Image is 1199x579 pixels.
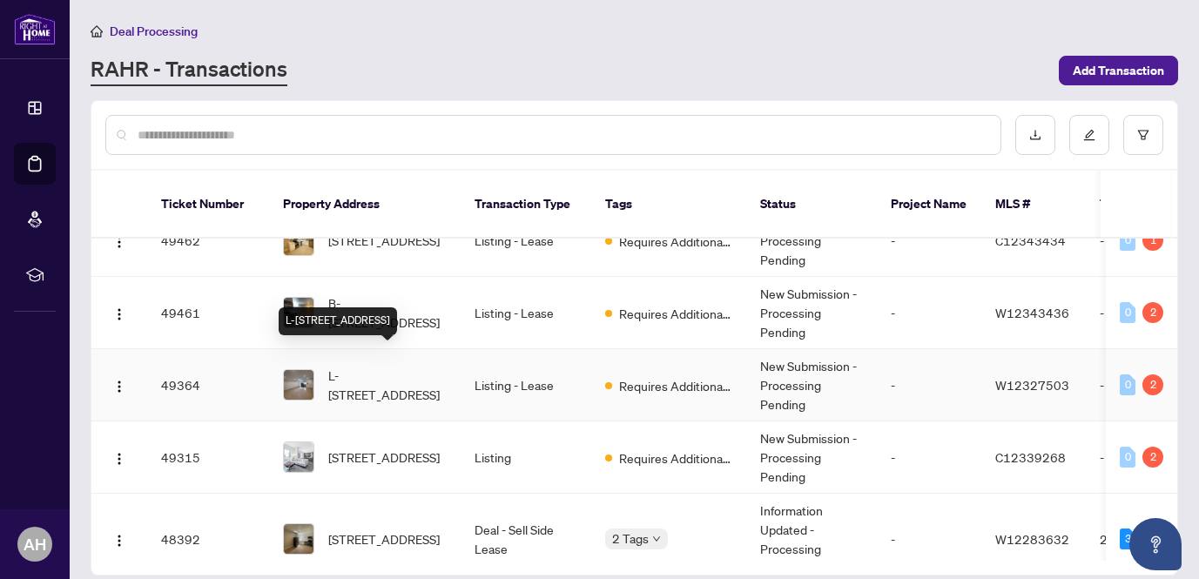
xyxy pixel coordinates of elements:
th: Ticket Number [147,171,269,239]
img: logo [14,13,56,45]
button: edit [1069,115,1109,155]
td: - [877,205,981,277]
td: - [877,349,981,421]
img: Logo [112,235,126,249]
span: edit [1083,129,1095,141]
td: 49315 [147,421,269,494]
button: filter [1123,115,1163,155]
td: Listing - Lease [461,277,591,349]
th: Project Name [877,171,981,239]
div: 1 [1142,230,1163,251]
button: Open asap [1129,518,1182,570]
div: L-[STREET_ADDRESS] [279,307,397,335]
img: Logo [112,534,126,548]
button: Logo [105,299,133,327]
img: Logo [112,307,126,321]
span: download [1029,129,1041,141]
td: Listing - Lease [461,349,591,421]
th: MLS # [981,171,1086,239]
span: home [91,25,103,37]
div: 0 [1120,447,1135,468]
button: download [1015,115,1055,155]
div: 2 [1142,447,1163,468]
button: Logo [105,371,133,399]
span: Deal Processing [110,24,198,39]
div: 2 [1142,302,1163,323]
img: thumbnail-img [284,226,313,255]
td: New Submission - Processing Pending [746,349,877,421]
button: Add Transaction [1059,56,1178,85]
th: Transaction Type [461,171,591,239]
img: thumbnail-img [284,370,313,400]
td: 49364 [147,349,269,421]
span: W12283632 [995,531,1069,547]
span: Requires Additional Docs [619,376,732,395]
th: Property Address [269,171,461,239]
img: Logo [112,452,126,466]
span: filter [1137,129,1149,141]
th: Tags [591,171,746,239]
span: down [652,535,661,543]
div: 3 [1120,529,1135,549]
span: B-[STREET_ADDRESS] [328,293,447,332]
span: [STREET_ADDRESS] [328,448,440,467]
span: C12339268 [995,449,1066,465]
div: 0 [1120,374,1135,395]
th: Status [746,171,877,239]
span: AH [24,532,46,556]
span: Requires Additional Docs [619,448,732,468]
td: Listing - Lease [461,205,591,277]
span: Add Transaction [1073,57,1164,84]
span: Requires Additional Docs [619,304,732,323]
div: 0 [1120,302,1135,323]
img: Logo [112,380,126,394]
button: Logo [105,443,133,471]
button: Logo [105,226,133,254]
img: thumbnail-img [284,442,313,472]
td: New Submission - Processing Pending [746,205,877,277]
td: New Submission - Processing Pending [746,277,877,349]
div: 0 [1120,230,1135,251]
span: L-[STREET_ADDRESS] [328,366,447,404]
span: C12343434 [995,232,1066,248]
span: [STREET_ADDRESS] [328,529,440,549]
td: - [877,421,981,494]
a: RAHR - Transactions [91,55,287,86]
span: 2 Tags [612,529,649,549]
td: New Submission - Processing Pending [746,421,877,494]
span: [STREET_ADDRESS] [328,231,440,250]
td: 49462 [147,205,269,277]
img: thumbnail-img [284,524,313,554]
td: - [877,277,981,349]
span: W12327503 [995,377,1069,393]
div: 2 [1142,374,1163,395]
img: thumbnail-img [284,298,313,327]
td: Listing [461,421,591,494]
button: Logo [105,525,133,553]
span: W12343436 [995,305,1069,320]
span: Requires Additional Docs [619,232,732,251]
td: 49461 [147,277,269,349]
